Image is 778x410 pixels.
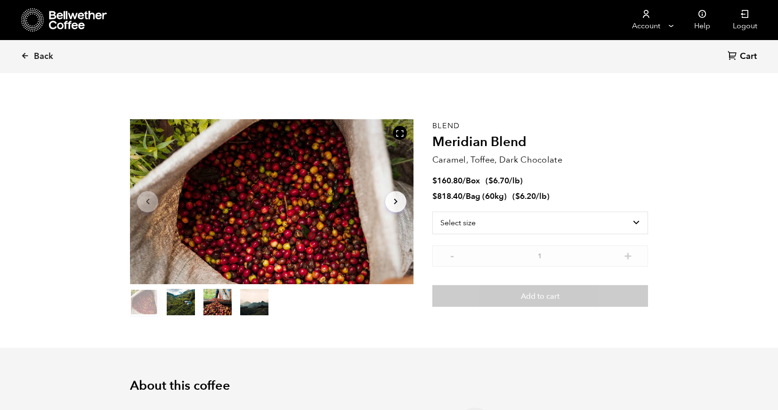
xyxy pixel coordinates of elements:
span: ( ) [512,191,550,202]
p: Caramel, Toffee, Dark Chocolate [432,154,648,166]
bdi: 818.40 [432,191,462,202]
span: Bag (60kg) [466,191,507,202]
button: + [622,250,634,260]
span: $ [488,175,493,186]
span: / [462,175,466,186]
span: $ [515,191,520,202]
span: ( ) [486,175,523,186]
span: $ [432,175,437,186]
span: /lb [536,191,547,202]
bdi: 6.20 [515,191,536,202]
span: /lb [509,175,520,186]
bdi: 6.70 [488,175,509,186]
span: Back [34,51,53,62]
span: Box [466,175,480,186]
span: Cart [740,51,757,62]
h2: Meridian Blend [432,134,648,150]
h2: About this coffee [130,378,648,394]
a: Cart [728,50,759,63]
button: Add to cart [432,285,648,307]
span: $ [432,191,437,202]
span: / [462,191,466,202]
bdi: 160.80 [432,175,462,186]
button: - [446,250,458,260]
